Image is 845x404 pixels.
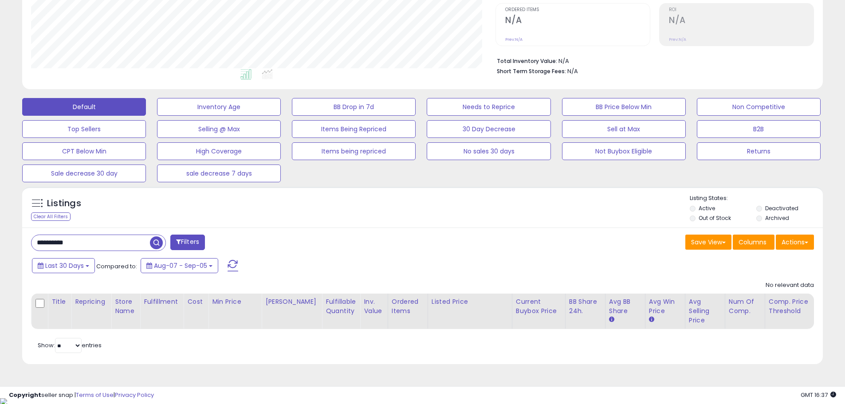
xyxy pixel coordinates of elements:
button: BB Price Below Min [562,98,686,116]
button: 30 Day Decrease [427,120,550,138]
button: Sell at Max [562,120,686,138]
button: sale decrease 7 days [157,165,281,182]
button: Default [22,98,146,116]
button: No sales 30 days [427,142,550,160]
div: No relevant data [766,281,814,290]
div: Store Name [115,297,136,316]
small: Prev: N/A [669,37,686,42]
div: [PERSON_NAME] [265,297,318,306]
span: N/A [567,67,578,75]
div: Comp. Price Threshold [769,297,814,316]
div: Avg BB Share [609,297,641,316]
div: Listed Price [432,297,508,306]
div: Clear All Filters [31,212,71,221]
span: 2025-10-6 16:37 GMT [801,391,836,399]
div: BB Share 24h. [569,297,601,316]
b: Short Term Storage Fees: [497,67,566,75]
button: Last 30 Days [32,258,95,273]
button: Actions [776,235,814,250]
button: B2B [697,120,821,138]
button: Non Competitive [697,98,821,116]
div: Cost [187,297,204,306]
p: Listing States: [690,194,823,203]
div: Current Buybox Price [516,297,562,316]
span: ROI [669,8,814,12]
button: Selling @ Max [157,120,281,138]
h2: N/A [505,15,650,27]
button: Inventory Age [157,98,281,116]
div: Inv. value [364,297,384,316]
div: Fulfillable Quantity [326,297,356,316]
li: N/A [497,55,807,66]
button: Aug-07 - Sep-05 [141,258,218,273]
button: Items Being Repriced [292,120,416,138]
b: Total Inventory Value: [497,57,557,65]
div: Avg Selling Price [689,297,721,325]
span: Aug-07 - Sep-05 [154,261,207,270]
h5: Listings [47,197,81,210]
button: High Coverage [157,142,281,160]
button: Columns [733,235,774,250]
div: Ordered Items [392,297,424,316]
div: Min Price [212,297,258,306]
button: Save View [685,235,731,250]
button: Filters [170,235,205,250]
span: Ordered Items [505,8,650,12]
div: Title [51,297,67,306]
small: Prev: N/A [505,37,523,42]
button: BB Drop in 7d [292,98,416,116]
div: Num of Comp. [729,297,761,316]
div: Fulfillment [144,297,180,306]
h2: N/A [669,15,814,27]
a: Privacy Policy [115,391,154,399]
span: Last 30 Days [45,261,84,270]
a: Terms of Use [76,391,114,399]
label: Out of Stock [699,214,731,222]
strong: Copyright [9,391,41,399]
div: Avg Win Price [649,297,681,316]
button: Not Buybox Eligible [562,142,686,160]
button: Returns [697,142,821,160]
span: Show: entries [38,341,102,349]
label: Active [699,204,715,212]
button: Top Sellers [22,120,146,138]
button: Items being repriced [292,142,416,160]
div: Repricing [75,297,107,306]
span: Compared to: [96,262,137,271]
button: Sale decrease 30 day [22,165,146,182]
div: seller snap | | [9,391,154,400]
span: Columns [739,238,766,247]
button: Needs to Reprice [427,98,550,116]
label: Deactivated [765,204,798,212]
button: CPT Below Min [22,142,146,160]
label: Archived [765,214,789,222]
small: Avg Win Price. [649,316,654,324]
small: Avg BB Share. [609,316,614,324]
